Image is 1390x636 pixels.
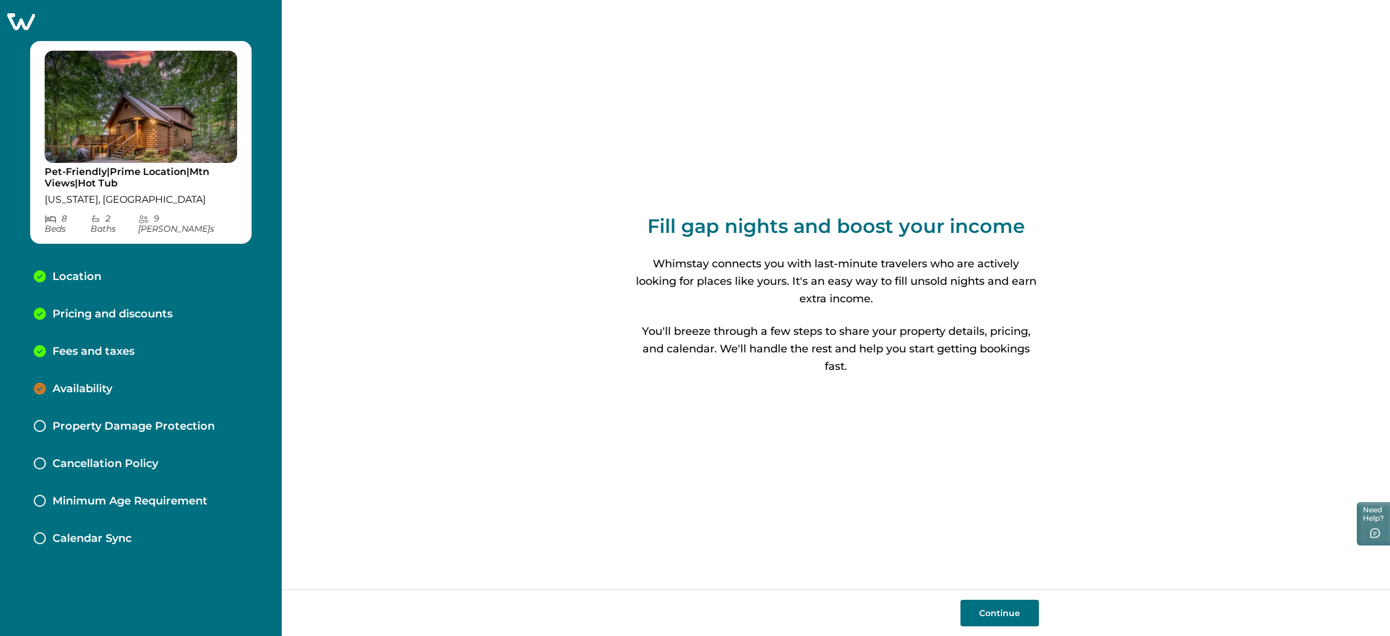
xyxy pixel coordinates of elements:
[633,255,1039,308] p: Whimstay connects you with last-minute travelers who are actively looking for places like yours. ...
[52,345,135,358] p: Fees and taxes
[45,166,237,189] p: Pet-Friendly|Prime Location|Mtn Views|Hot Tub
[52,270,101,284] p: Location
[45,51,237,163] img: propertyImage_Pet-Friendly|Prime Location|Mtn Views|Hot Tub
[52,532,132,545] p: Calendar Sync
[52,420,215,433] p: Property Damage Protection
[45,214,90,234] p: 8 Bed s
[52,495,208,508] p: Minimum Age Requirement
[960,600,1039,626] button: Continue
[138,214,237,234] p: 9 [PERSON_NAME] s
[45,194,237,206] p: [US_STATE], [GEOGRAPHIC_DATA]
[633,323,1039,376] p: You'll breeze through a few steps to share your property details, pricing, and calendar. We'll ha...
[52,308,173,321] p: Pricing and discounts
[90,214,138,234] p: 2 Bath s
[647,214,1025,238] p: Fill gap nights and boost your income
[52,383,112,396] p: Availability
[52,457,158,471] p: Cancellation Policy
